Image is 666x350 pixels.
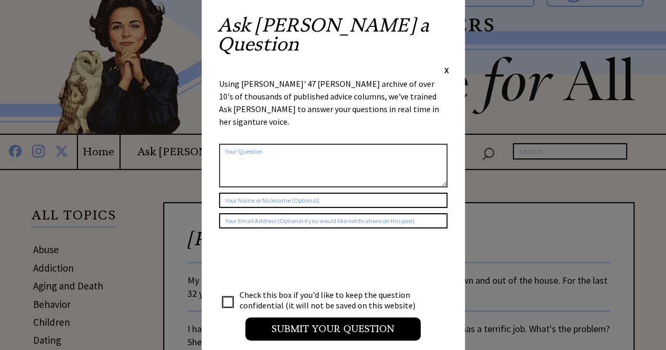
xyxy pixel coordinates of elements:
[444,65,449,75] span: X
[217,16,449,64] h2: Ask [PERSON_NAME] a Question
[219,213,448,228] input: Your Email Address (Optional if you would like notifications on this post)
[245,317,421,341] input: Submit your Question
[219,239,379,280] iframe: reCAPTCHA
[219,193,448,208] input: Your Name or Nickname (Optional)
[219,77,448,138] div: Using [PERSON_NAME]' 47 [PERSON_NAME] archive of over 10's of thousands of published advice colum...
[239,289,425,311] td: Check this box if you'd like to keep the question confidential (it will not be saved on this webs...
